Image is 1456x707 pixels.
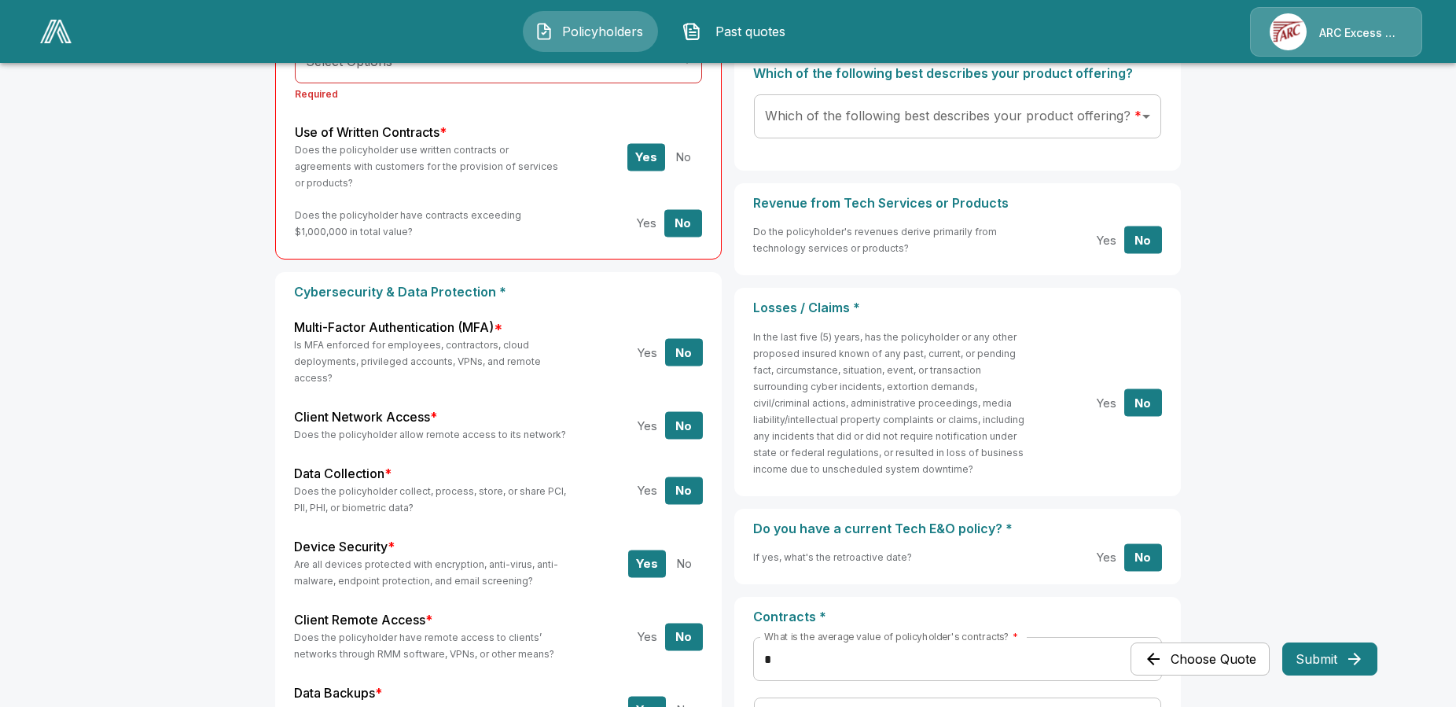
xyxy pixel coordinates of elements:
[1131,643,1270,676] button: Choose Quote
[753,300,1162,315] p: Losses / Claims *
[665,412,703,440] button: No
[1087,543,1125,571] button: Yes
[295,87,702,101] p: Required
[708,22,794,41] span: Past quotes
[294,408,437,426] label: Client Network Access
[306,53,392,69] span: Select Options
[1250,7,1422,57] a: Agency IconARC Excess & Surplus
[628,550,666,577] button: Yes
[753,549,912,565] h6: If yes, what's the retroactive date?
[294,483,567,516] h6: Does the policyholder collect, process, store, or share PCI, PII, PHI, or biometric data?
[294,629,567,662] h6: Does the policyholder have remote access to clients’ networks through RMM software, VPNs, or othe...
[1124,543,1162,571] button: No
[753,521,1162,536] p: Do you have a current Tech E&O policy? *
[294,556,567,589] h6: Are all devices protected with encryption, anti-virus, anti-malware, endpoint protection, and ema...
[1270,13,1307,50] img: Agency Icon
[294,426,566,443] h6: Does the policyholder allow remote access to its network?
[294,337,567,386] h6: Is MFA enforced for employees, contractors, cloud deployments, privileged accounts, VPNs, and rem...
[1282,643,1377,676] button: Submit
[523,11,658,52] button: Policyholders IconPolicyholders
[560,22,646,41] span: Policyholders
[1124,226,1162,254] button: No
[753,223,1026,256] h6: Do the policyholder's revenues derive primarily from technology services or products?
[1087,389,1125,417] button: Yes
[294,538,395,556] label: Device Security
[295,123,447,142] label: Use of Written Contracts
[294,611,432,629] label: Client Remote Access
[753,609,1162,624] p: Contracts *
[671,11,806,52] button: Past quotes IconPast quotes
[665,623,703,650] button: No
[535,22,553,41] img: Policyholders Icon
[682,22,701,41] img: Past quotes Icon
[764,630,1018,643] label: What is the average value of policyholder's contracts?
[665,550,703,577] button: No
[294,285,703,300] p: Cybersecurity & Data Protection *
[628,339,666,366] button: Yes
[294,319,502,337] label: Multi-Factor Authentication (MFA)
[753,329,1026,477] h6: In the last five (5) years, has the policyholder or any other proposed insured known of any past,...
[753,196,1162,211] p: Revenue from Tech Services or Products
[294,684,382,702] label: Data Backups
[295,207,566,240] h6: Does the policyholder have contracts exceeding $1,000,000 in total value?
[40,20,72,43] img: AA Logo
[628,623,666,650] button: Yes
[665,339,703,366] button: No
[1319,25,1403,41] p: ARC Excess & Surplus
[294,465,392,483] label: Data Collection
[627,209,665,237] button: Yes
[753,66,1162,81] p: Which of the following best describes your product offering?
[664,143,702,171] button: No
[295,142,566,191] h6: Does the policyholder use written contracts or agreements with customers for the provision of ser...
[628,477,666,504] button: Yes
[664,209,702,237] button: No
[628,412,666,440] button: Yes
[1087,226,1125,254] button: Yes
[627,143,665,171] button: Yes
[665,477,703,504] button: No
[1124,389,1162,417] button: No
